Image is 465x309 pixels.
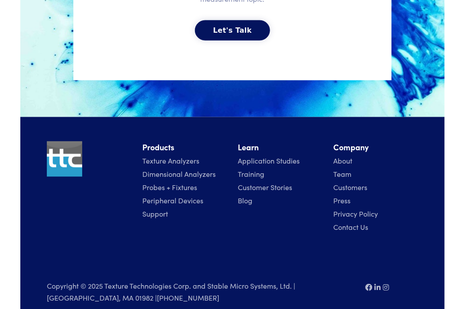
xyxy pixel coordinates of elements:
[142,209,168,219] a: Support
[142,156,199,166] a: Texture Analyzers
[333,169,351,179] a: Team
[195,20,270,41] button: Let's Talk
[238,141,323,154] li: Learn
[238,156,300,166] a: Application Studies
[238,169,264,179] a: Training
[142,196,203,206] a: Peripheral Devices
[333,196,351,206] a: Press
[142,183,197,192] a: Probes + Fixtures
[333,183,367,192] a: Customers
[142,169,216,179] a: Dimensional Analyzers
[157,293,219,303] a: [PHONE_NUMBER]
[333,209,378,219] a: Privacy Policy
[47,141,82,177] img: ttc_logo_1x1_v1.0.png
[333,156,352,166] a: About
[142,141,227,154] li: Products
[333,141,418,154] li: Company
[333,222,368,232] a: Contact Us
[238,196,252,206] a: Blog
[47,281,354,304] p: Copyright © 2025 Texture Technologies Corp. and Stable Micro Systems, Ltd. | [GEOGRAPHIC_DATA], M...
[238,183,292,192] a: Customer Stories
